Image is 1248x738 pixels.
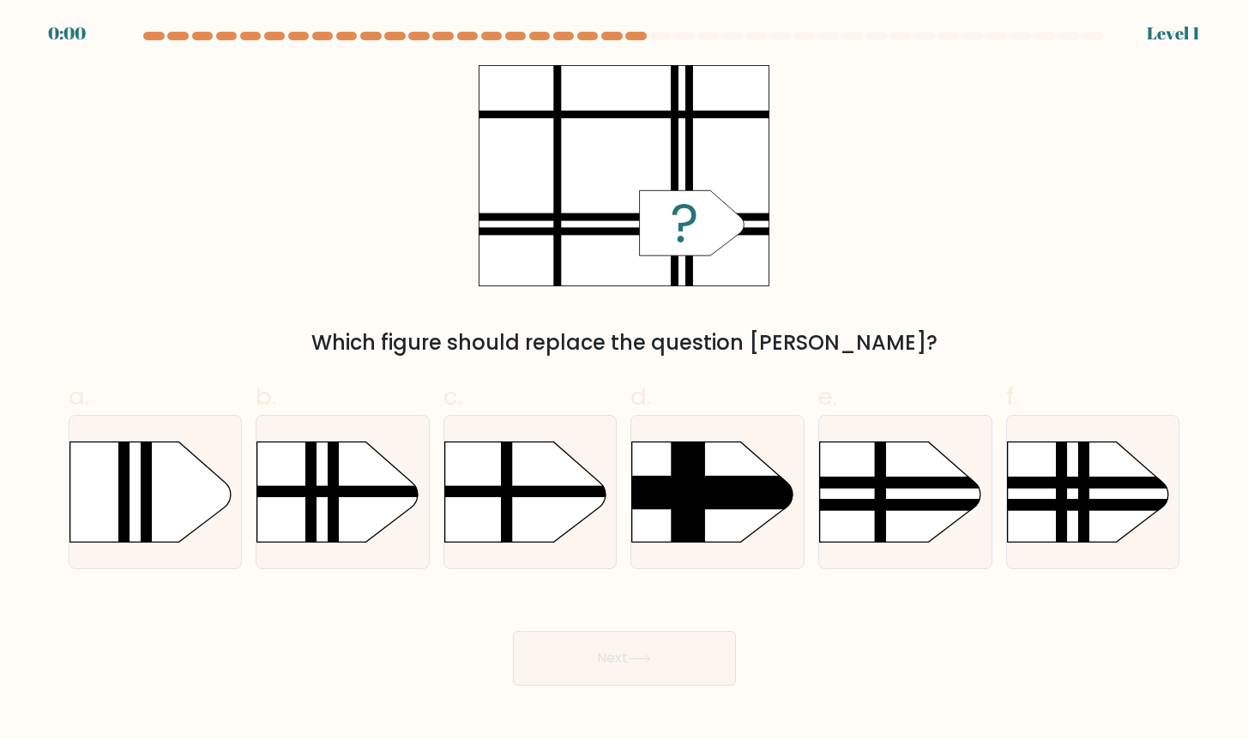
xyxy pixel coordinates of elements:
[256,380,276,413] span: b.
[818,380,837,413] span: e.
[79,327,1170,358] div: Which figure should replace the question [PERSON_NAME]?
[1006,380,1018,413] span: f.
[443,380,462,413] span: c.
[513,631,736,686] button: Next
[630,380,651,413] span: d.
[69,380,89,413] span: a.
[1147,21,1200,46] div: Level 1
[48,21,86,46] div: 0:00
